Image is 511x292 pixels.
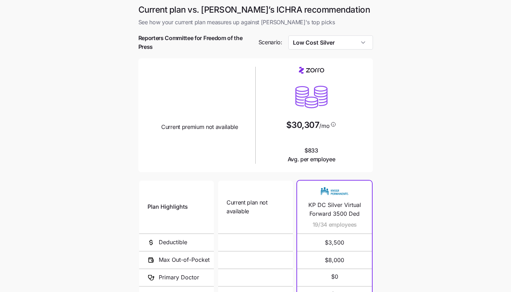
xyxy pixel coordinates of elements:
span: /mo [319,123,329,129]
img: Carrier [321,185,349,198]
span: Current plan not available [227,198,284,216]
span: Avg. per employee [288,155,335,164]
span: Deductible [159,238,187,247]
span: $3,500 [306,234,363,251]
span: KP DC Silver Virtual Forward 3500 Ded [306,201,363,218]
span: $833 [288,146,335,164]
span: See how your current plan measures up against [PERSON_NAME]'s top picks [138,18,373,27]
span: 19/34 employees [313,220,357,229]
span: Reporters Committee for Freedom of the Press [138,34,253,51]
span: Primary Doctor [159,273,199,282]
span: Plan Highlights [148,202,188,211]
span: Scenario: [258,38,282,47]
span: $0 [331,272,338,281]
h1: Current plan vs. [PERSON_NAME]’s ICHRA recommendation [138,4,373,15]
span: Max Out-of-Pocket [159,255,210,264]
span: Current premium not available [161,123,238,131]
span: $8,000 [306,252,363,268]
span: $30,307 [286,121,320,129]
